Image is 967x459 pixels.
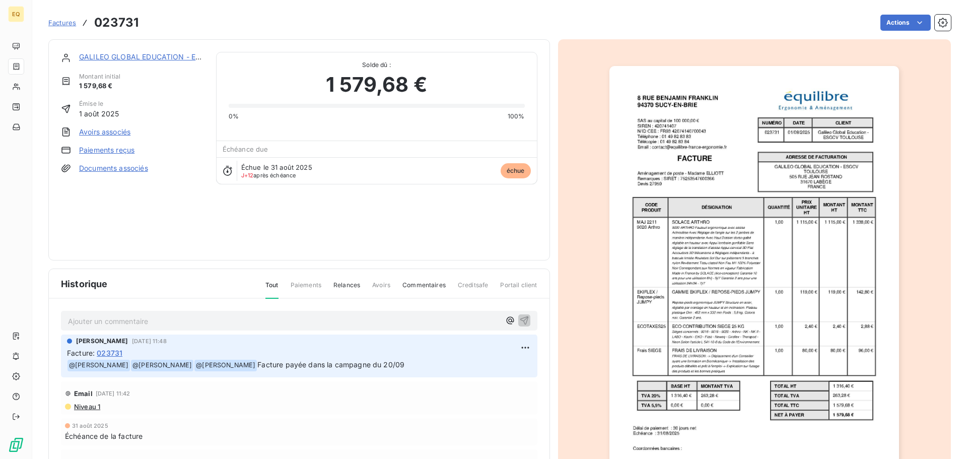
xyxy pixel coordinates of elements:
[79,127,130,137] a: Avoirs associés
[79,72,120,81] span: Montant initial
[97,348,122,358] span: 023731
[8,6,24,22] div: EQ
[74,389,93,398] span: Email
[333,281,360,298] span: Relances
[72,423,108,429] span: 31 août 2025
[79,108,119,119] span: 1 août 2025
[96,390,130,397] span: [DATE] 11:42
[933,425,957,449] iframe: Intercom live chat
[79,163,148,173] a: Documents associés
[508,112,525,121] span: 100%
[48,18,76,28] a: Factures
[79,52,216,61] a: GALILEO GLOBAL EDUCATION - ESGCV
[257,360,404,369] span: Facture payée dans la campagne du 20/09
[73,403,100,411] span: Niveau 1
[223,145,268,153] span: Échéance due
[61,277,108,291] span: Historique
[241,172,254,179] span: J+12
[132,338,167,344] span: [DATE] 11:48
[229,112,239,121] span: 0%
[79,81,120,91] span: 1 579,68 €
[372,281,390,298] span: Avoirs
[458,281,489,298] span: Creditsafe
[94,14,139,32] h3: 023731
[265,281,279,299] span: Tout
[880,15,931,31] button: Actions
[241,172,296,178] span: après échéance
[76,337,128,346] span: [PERSON_NAME]
[326,70,427,100] span: 1 579,68 €
[501,163,531,178] span: échue
[67,348,95,358] span: Facture :
[241,163,312,171] span: Échue le 31 août 2025
[79,145,134,155] a: Paiements reçus
[67,360,130,371] span: @ [PERSON_NAME]
[291,281,321,298] span: Paiements
[48,19,76,27] span: Factures
[402,281,446,298] span: Commentaires
[65,431,143,441] span: Échéance de la facture
[131,360,193,371] span: @ [PERSON_NAME]
[79,99,119,108] span: Émise le
[194,360,257,371] span: @ [PERSON_NAME]
[229,60,525,70] span: Solde dû :
[500,281,537,298] span: Portail client
[8,437,24,453] img: Logo LeanPay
